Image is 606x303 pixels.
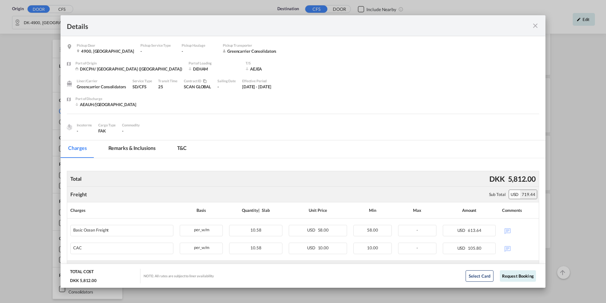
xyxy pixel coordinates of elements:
[353,205,392,215] div: Min
[520,190,537,199] div: 719.44
[70,191,87,198] div: Freight
[170,140,195,158] md-tab-item: T&C
[122,122,139,128] div: Commodity
[158,84,177,90] div: 25
[69,174,83,184] div: Total
[246,60,296,66] div: T/S
[184,78,217,96] div: SCAN GLOBAL
[499,202,538,219] th: Comments
[367,227,378,232] span: 58.00
[67,22,492,30] div: Details
[398,205,436,215] div: Max
[488,172,506,185] div: DKK
[98,128,116,134] div: FAK
[242,78,271,84] div: Effective Period
[246,66,296,72] div: AEJEA
[250,245,261,250] span: 10.58
[73,228,109,232] div: Basic Ocean Freight
[367,245,378,250] span: 10.00
[468,246,481,251] span: 105.80
[144,273,214,278] div: NOTE: All rates are subject to liner availability
[307,227,317,232] span: USD
[140,43,175,48] div: Pickup Service Type
[416,245,418,250] span: -
[61,140,94,158] md-tab-item: Charges
[250,227,261,232] span: 10.58
[217,84,236,90] div: -
[489,192,506,197] div: Sub Total
[242,84,271,90] div: 1 Sep 2025 - 31 Oct 2025
[318,227,329,232] span: 58.00
[77,84,126,90] div: Greencarrier Consolidators
[289,205,347,215] div: Unit Price
[70,278,97,283] div: DKK 5,812.00
[189,60,239,66] div: Port of Loading
[158,78,177,84] div: Transit Time
[180,225,223,233] div: per_w/m
[182,48,216,54] div: -
[75,96,136,102] div: Port of Discharge
[61,15,545,288] md-dialog: Pickup Door ...
[75,60,182,66] div: Port of Origin
[468,228,481,233] span: 613.64
[75,102,136,107] div: AEAUH/Abu Dhabi
[77,43,134,48] div: Pickup Door
[532,22,539,30] md-icon: icon-close fg-AAA8AD m-0 cursor
[132,84,146,89] span: SD/CFS
[77,78,126,84] div: Liner/Carrier
[506,172,537,185] div: 5,812.00
[75,66,182,72] div: DKCPH/ Copenhagen (Kobenhavn)
[73,246,82,250] div: CAC
[140,48,175,54] div: -
[201,79,206,83] md-icon: icon-content-copy
[184,78,211,84] div: Contract / Rate Agreement / Tariff / Spot Pricing Reference Number
[184,84,211,90] div: SCAN GLOBAL
[318,245,329,250] span: 10.00
[180,243,223,251] div: per_w/m
[217,78,236,84] div: Sailing Date
[61,140,201,158] md-pagination-wrapper: Use the left and right arrow keys to navigate between tabs
[509,190,520,199] div: USD
[180,205,223,215] div: Basis
[502,243,535,254] div: No Comments Available
[182,43,216,48] div: Pickup Haulage
[416,227,418,232] span: -
[77,128,92,134] div: -
[98,122,116,128] div: Cargo Type
[122,128,124,133] span: -
[457,246,467,251] span: USD
[443,205,496,215] div: Amount
[101,140,163,158] md-tab-item: Remarks & Inclusions
[132,78,152,84] div: Service Type
[307,245,317,250] span: USD
[223,43,276,48] div: Pickup Transporter
[70,269,94,278] div: TOTAL COST
[70,205,173,215] div: Charges
[457,228,467,233] span: USD
[77,122,92,128] div: Incoterms
[77,48,134,54] div: 4900 , Denmark
[189,66,239,72] div: DEHAM
[66,124,73,131] img: cargo.png
[229,205,282,215] div: Quantity | Slab
[223,48,276,54] div: Greencarrier Consolidators
[466,270,493,282] button: Select Card
[502,225,535,236] div: No Comments Available
[500,270,536,282] button: Request Booking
